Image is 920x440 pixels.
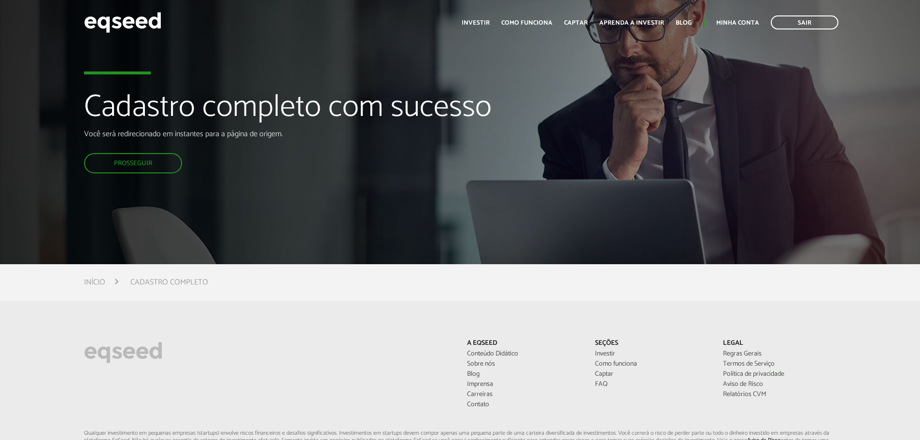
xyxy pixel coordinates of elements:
a: Sair [771,15,838,29]
a: Minha conta [716,20,759,26]
a: Relatórios CVM [723,391,836,398]
a: Prosseguir [84,153,182,173]
a: Carreiras [467,391,580,398]
a: Aviso de Risco [723,381,836,388]
h1: Cadastro completo com sucesso [84,91,530,129]
a: Contato [467,401,580,408]
img: EqSeed [84,10,161,35]
a: Blog [467,371,580,378]
img: EqSeed Logo [84,340,162,366]
a: Captar [595,371,708,378]
a: Como funciona [501,20,552,26]
li: Cadastro completo [130,276,208,289]
a: FAQ [595,381,708,388]
a: Regras Gerais [723,351,836,357]
a: Sobre nós [467,361,580,368]
a: Captar [564,20,588,26]
a: Política de privacidade [723,371,836,378]
a: Investir [595,351,708,357]
a: Como funciona [595,361,708,368]
p: Legal [723,340,836,348]
a: Blog [676,20,692,26]
a: Aprenda a investir [599,20,664,26]
p: Seções [595,340,708,348]
a: Início [84,279,105,286]
a: Imprensa [467,381,580,388]
a: Termos de Serviço [723,361,836,368]
p: Você será redirecionado em instantes para a página de origem. [84,129,530,139]
p: A EqSeed [467,340,580,348]
a: Investir [462,20,490,26]
a: Conteúdo Didático [467,351,580,357]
